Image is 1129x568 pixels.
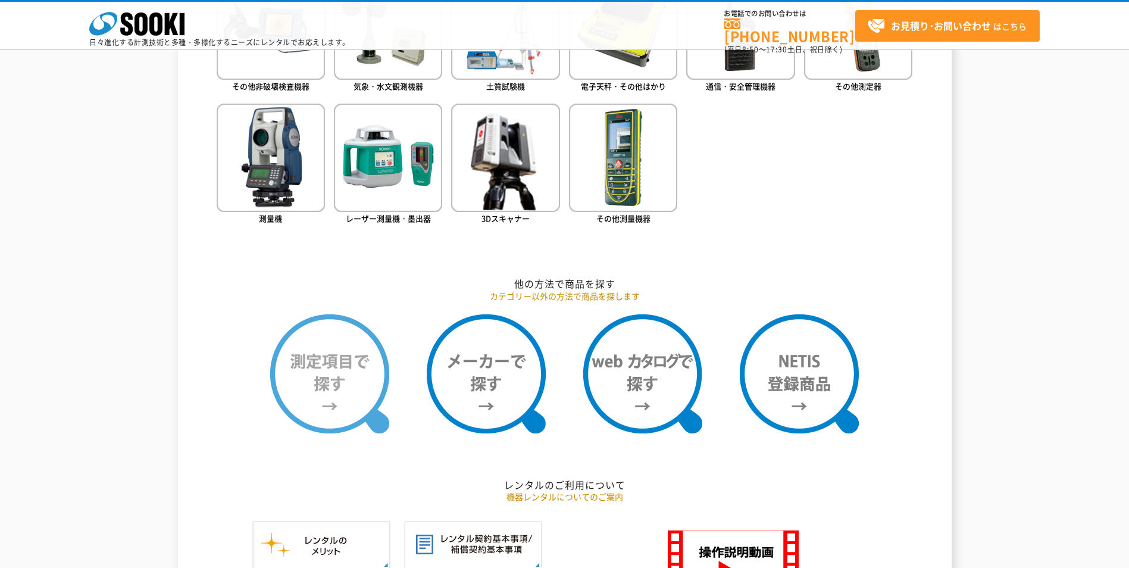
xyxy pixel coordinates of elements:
[740,314,859,433] img: NETIS登録商品
[451,104,559,227] a: 3Dスキャナー
[346,213,431,224] span: レーザー測量機・墨出器
[724,44,842,55] span: (平日 ～ 土日、祝日除く)
[486,80,525,92] span: 土質試験機
[891,18,991,33] strong: お見積り･お問い合わせ
[259,213,282,224] span: 測量機
[581,80,666,92] span: 電子天秤・その他はかり
[217,290,913,302] p: カテゴリー以外の方法で商品を探します
[867,17,1027,35] span: はこちら
[334,104,442,212] img: レーザー測量機・墨出器
[724,18,855,43] a: [PHONE_NUMBER]
[481,213,530,224] span: 3Dスキャナー
[583,314,702,433] img: webカタログで探す
[569,104,677,212] img: その他測量機器
[596,213,650,224] span: その他測量機器
[706,80,775,92] span: 通信・安全管理機器
[89,39,350,46] p: 日々進化する計測技術と多種・多様化するニーズにレンタルでお応えします。
[451,104,559,212] img: 3Dスキャナー
[855,10,1040,42] a: お見積り･お問い合わせはこちら
[232,80,309,92] span: その他非破壊検査機器
[766,44,787,55] span: 17:30
[724,10,855,17] span: お電話でのお問い合わせは
[217,104,325,227] a: 測量機
[217,277,913,290] h2: 他の方法で商品を探す
[217,104,325,212] img: 測量機
[427,314,546,433] img: メーカーで探す
[217,479,913,491] h2: レンタルのご利用について
[835,80,881,92] span: その他測定器
[334,104,442,227] a: レーザー測量機・墨出器
[270,314,389,433] img: 測定項目で探す
[742,44,759,55] span: 8:50
[354,80,423,92] span: 気象・水文観測機器
[217,491,913,503] p: 機器レンタルについてのご案内
[569,104,677,227] a: その他測量機器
